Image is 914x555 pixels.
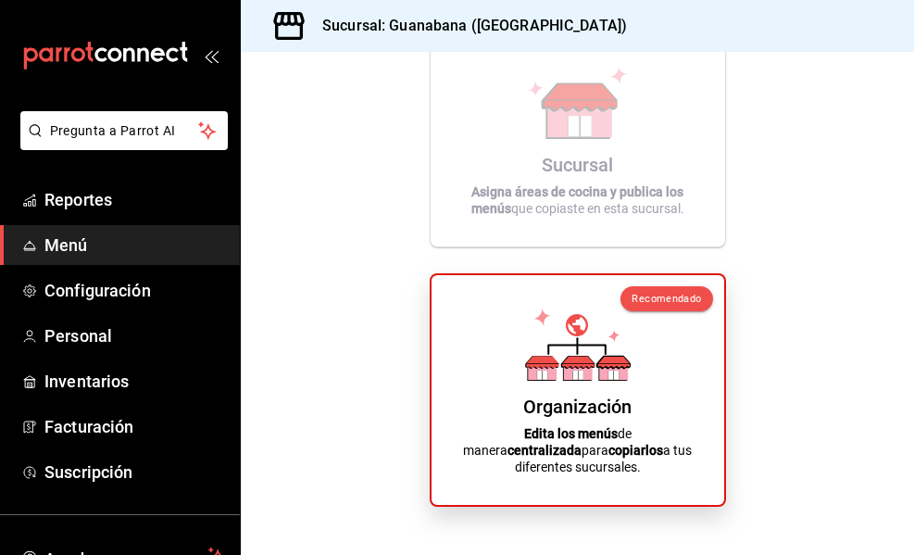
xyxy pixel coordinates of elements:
[542,154,613,176] div: Sucursal
[44,278,225,303] span: Configuración
[50,121,199,141] span: Pregunta a Parrot AI
[44,369,225,394] span: Inventarios
[13,134,228,154] a: Pregunta a Parrot AI
[44,187,225,212] span: Reportes
[608,443,663,458] strong: copiarlos
[307,15,627,37] h3: Sucursal: Guanabana ([GEOGRAPHIC_DATA])
[524,426,618,441] strong: Edita los menús
[471,184,684,216] strong: Asigna áreas de cocina y publica los menús
[632,293,701,305] span: Recomendado
[44,233,225,258] span: Menú
[507,443,582,458] strong: centralizada
[523,396,632,418] div: Organización
[453,183,703,217] p: que copiaste en esta sucursal.
[204,48,219,63] button: open_drawer_menu
[44,414,225,439] span: Facturación
[454,425,702,475] p: de manera para a tus diferentes sucursales.
[44,323,225,348] span: Personal
[44,460,225,485] span: Suscripción
[20,111,228,150] button: Pregunta a Parrot AI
